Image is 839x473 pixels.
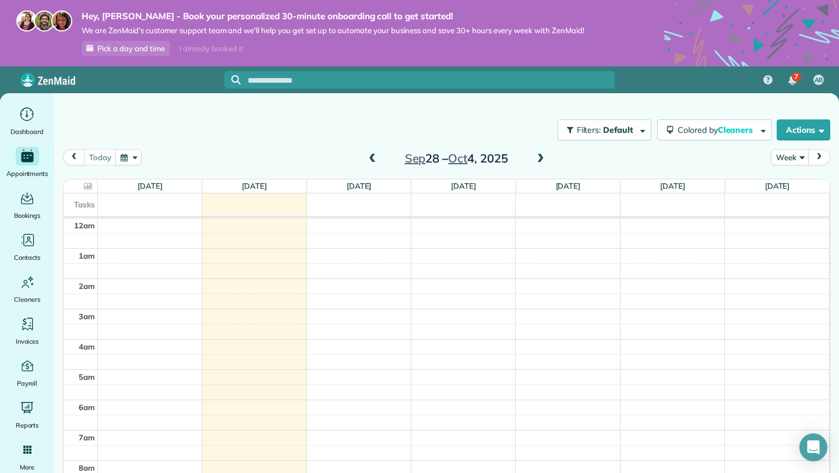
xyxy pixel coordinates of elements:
[14,252,40,263] span: Contacts
[448,151,467,165] span: Oct
[815,76,823,85] span: AB
[660,181,685,190] a: [DATE]
[51,10,72,31] img: michelle-19f622bdf1676172e81f8f8fba1fb50e276960ebfe0243fe18214015130c80e4.jpg
[754,66,839,93] nav: Main
[138,181,163,190] a: [DATE]
[16,10,37,31] img: maria-72a9807cf96188c08ef61303f053569d2e2a8a1cde33d635c8a3ac13582a053d.jpg
[224,75,241,84] button: Focus search
[777,119,830,140] button: Actions
[5,147,50,179] a: Appointments
[5,231,50,263] a: Contacts
[799,433,827,461] div: Open Intercom Messenger
[808,149,830,165] button: next
[63,149,85,165] button: prev
[603,125,634,135] span: Default
[14,294,40,305] span: Cleaners
[678,125,757,135] span: Colored by
[172,41,250,56] div: I already booked it
[20,461,34,473] span: More
[5,356,50,389] a: Payroll
[79,433,95,442] span: 7am
[383,152,529,165] h2: 28 – 4, 2025
[79,281,95,291] span: 2am
[79,372,95,382] span: 5am
[82,26,584,36] span: We are ZenMaid’s customer support team and we’ll help you get set up to automate your business an...
[231,75,241,84] svg: Focus search
[97,44,165,53] span: Pick a day and time
[780,68,805,93] div: 7 unread notifications
[794,72,798,82] span: 7
[577,125,601,135] span: Filters:
[79,251,95,260] span: 1am
[558,119,651,140] button: Filters: Default
[6,168,48,179] span: Appointments
[771,149,809,165] button: Week
[451,181,476,190] a: [DATE]
[657,119,772,140] button: Colored byCleaners
[10,126,44,137] span: Dashboard
[405,151,426,165] span: Sep
[16,336,39,347] span: Invoices
[5,189,50,221] a: Bookings
[5,398,50,431] a: Reports
[556,181,581,190] a: [DATE]
[17,377,38,389] span: Payroll
[347,181,372,190] a: [DATE]
[5,105,50,137] a: Dashboard
[552,119,651,140] a: Filters: Default
[765,181,790,190] a: [DATE]
[79,312,95,321] span: 3am
[82,41,170,56] a: Pick a day and time
[14,210,41,221] span: Bookings
[16,419,39,431] span: Reports
[34,10,55,31] img: jorge-587dff0eeaa6aab1f244e6dc62b8924c3b6ad411094392a53c71c6c4a576187d.jpg
[79,342,95,351] span: 4am
[79,463,95,472] span: 8am
[74,200,95,209] span: Tasks
[718,125,755,135] span: Cleaners
[82,10,584,22] strong: Hey, [PERSON_NAME] - Book your personalized 30-minute onboarding call to get started!
[5,315,50,347] a: Invoices
[84,149,116,165] button: today
[79,403,95,412] span: 6am
[5,273,50,305] a: Cleaners
[242,181,267,190] a: [DATE]
[74,221,95,230] span: 12am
